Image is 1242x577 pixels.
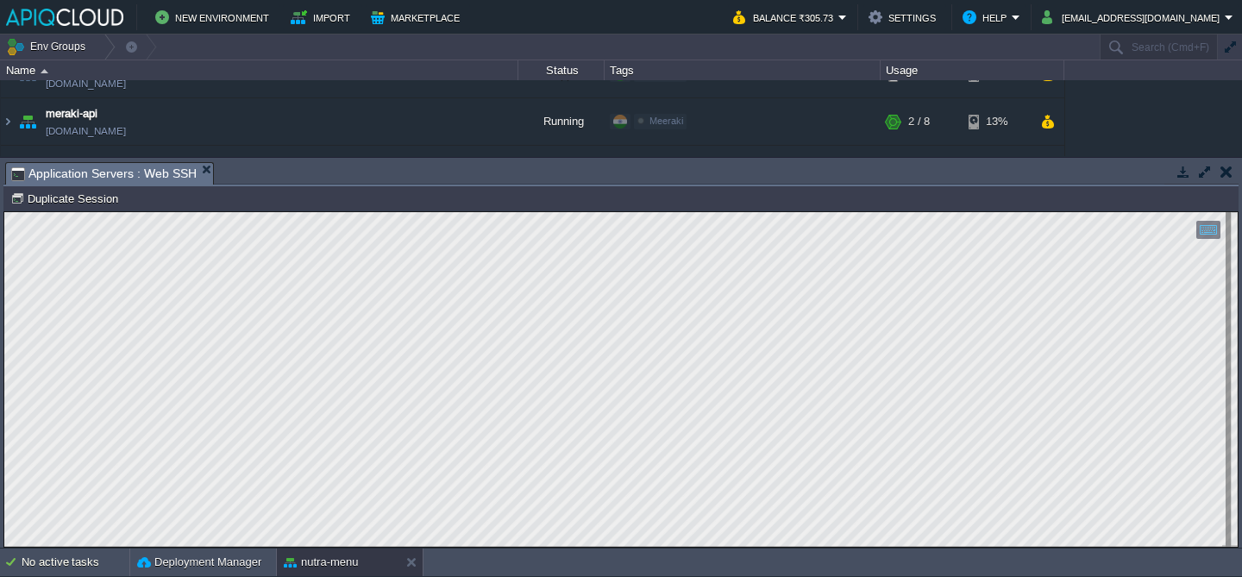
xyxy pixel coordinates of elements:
button: [EMAIL_ADDRESS][DOMAIN_NAME] [1042,7,1225,28]
img: AMDAwAAAACH5BAEAAAAALAAAAAABAAEAAAICRAEAOw== [16,146,40,192]
div: 13% [969,98,1025,145]
a: meraki-website [46,153,121,170]
img: AMDAwAAAACH5BAEAAAAALAAAAAABAAEAAAICRAEAOw== [16,98,40,145]
button: nutra-menu [284,554,358,571]
button: Help [963,7,1012,28]
a: [DOMAIN_NAME] [46,122,126,140]
button: Balance ₹305.73 [733,7,838,28]
button: Duplicate Session [10,191,123,206]
button: Import [291,7,355,28]
a: meraki-api [46,105,97,122]
div: Tags [605,60,880,80]
span: Meeraki [649,116,683,126]
button: Marketplace [371,7,465,28]
img: APIQCloud [6,9,123,26]
span: Application Servers : Web SSH [11,163,197,185]
a: [DOMAIN_NAME] [46,75,126,92]
button: New Environment [155,7,274,28]
img: AMDAwAAAACH5BAEAAAAALAAAAAABAAEAAAICRAEAOw== [1,98,15,145]
button: Deployment Manager [137,554,261,571]
div: Stopped [518,146,605,192]
div: Name [2,60,517,80]
div: 8% [969,146,1025,192]
div: No active tasks [22,549,129,576]
div: 2 / 8 [908,98,930,145]
div: Running [518,98,605,145]
button: Env Groups [6,34,91,59]
img: AMDAwAAAACH5BAEAAAAALAAAAAABAAEAAAICRAEAOw== [41,69,48,73]
div: Status [519,60,604,80]
img: AMDAwAAAACH5BAEAAAAALAAAAAABAAEAAAICRAEAOw== [1,146,15,192]
button: Settings [869,7,941,28]
div: Usage [881,60,1063,80]
div: 0 / 4 [908,146,930,192]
